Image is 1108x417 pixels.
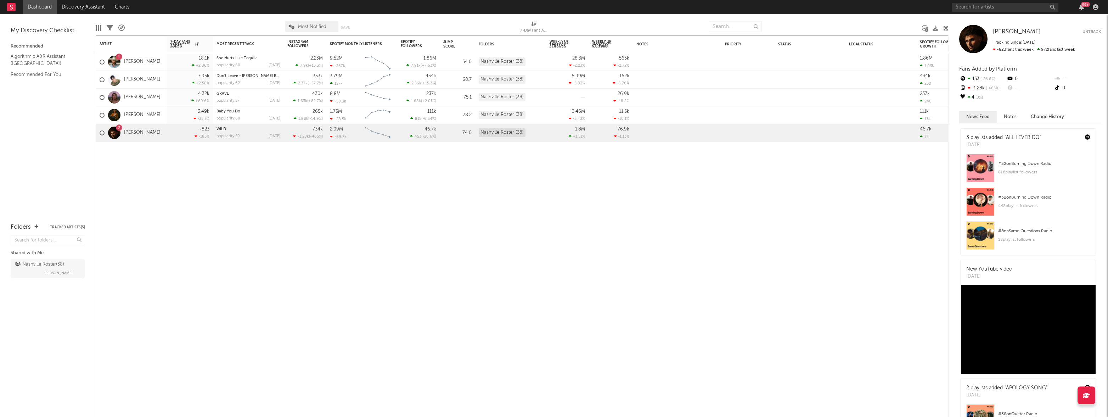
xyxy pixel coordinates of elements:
div: -- [1006,84,1053,93]
div: 7-Day Fans Added (7-Day Fans Added) [520,18,549,38]
button: News Feed [959,111,997,123]
span: 972 fans last week [993,48,1075,52]
div: Notes [636,42,707,46]
div: Nashville Roster (38) [479,128,525,137]
div: 18 playlist followers [998,235,1090,244]
span: 2.56k [411,82,421,85]
div: 7.95k [198,74,209,78]
div: 453 [959,74,1006,84]
a: "APOLOGY SONG" [1005,385,1047,390]
span: -1.28k [298,135,309,139]
div: 46.7k [424,127,436,132]
div: [DATE] [269,81,280,85]
div: -- [1054,74,1101,84]
a: #32onBurning Down Radio816playlist followers [961,154,1096,188]
a: Algorithmic A&R Assistant ([GEOGRAPHIC_DATA]) [11,52,78,67]
input: Search for folders... [11,235,85,245]
div: She Hurts Like Tequila [216,56,280,60]
div: ( ) [410,116,436,121]
div: -823 [199,127,209,132]
div: Instagram Followers [287,40,312,48]
div: Filters [107,18,113,38]
div: -185 % [195,134,209,139]
a: [PERSON_NAME] [124,77,161,83]
div: 1.86M [423,56,436,61]
button: Notes [997,111,1024,123]
div: 238 [920,81,931,86]
div: 1.75M [330,109,342,114]
div: Edit Columns [96,18,101,38]
div: 0 [1054,84,1101,93]
div: 74.0 [443,129,472,137]
div: 237k [920,91,930,96]
div: WILD [216,127,280,131]
span: 0 % [974,96,983,100]
span: -823 fans this week [993,48,1034,52]
div: -1.13 % [614,134,629,139]
div: # 8 on Same Questions Radio [998,227,1090,235]
div: Status [778,42,824,46]
div: 448 playlist followers [998,202,1090,210]
a: [PERSON_NAME] [124,112,161,118]
div: 4.32k [198,91,209,96]
div: -1.28k [959,84,1006,93]
div: 1.8M [575,127,585,132]
div: ( ) [294,116,323,121]
a: #32onBurning Down Radio448playlist followers [961,188,1096,221]
div: 54.0 [443,58,472,66]
span: +2.01 % [422,99,435,103]
div: +2.86 % [192,63,209,68]
span: Weekly UK Streams [592,40,619,48]
div: 111k [920,109,929,114]
button: Tracked Artists(5) [50,226,85,229]
span: +7.63 % [422,64,435,68]
span: 815 [415,117,421,121]
span: -26.6 % [422,135,435,139]
a: She Hurts Like Tequila [216,56,258,60]
div: 1.86M [920,56,933,61]
div: -5.43 % [569,116,585,121]
div: Nashville Roster (38) [479,93,525,101]
input: Search for artists [952,3,1058,12]
span: -6.54 % [422,117,435,121]
div: Most Recent Track [216,42,270,46]
div: popularity: 60 [216,63,240,67]
div: 434k [920,74,930,78]
div: popularity: 60 [216,117,240,121]
div: -6.76 % [613,81,629,85]
span: 7-Day Fans Added [170,40,193,48]
div: 99 + [1081,2,1090,7]
div: 7-Day Fans Added (7-Day Fans Added) [520,27,549,35]
div: 9.52M [330,56,343,61]
div: 353k [313,74,323,78]
div: popularity: 57 [216,99,240,103]
div: -28.5k [330,117,346,121]
div: 3.49k [198,109,209,114]
div: 3.46M [572,109,585,114]
div: 11.5k [619,109,629,114]
a: [PERSON_NAME] [124,94,161,100]
div: 68.7 [443,76,472,84]
span: +15.3 % [422,82,435,85]
div: Artist [100,42,153,46]
a: [PERSON_NAME] [993,28,1041,35]
svg: Chart title [362,89,394,106]
div: ( ) [406,63,436,68]
div: Priority [725,42,753,46]
a: #8onSame Questions Radio18playlist followers [961,221,1096,255]
div: 2.09M [330,127,343,132]
div: ( ) [293,81,323,85]
span: +82.7 % [308,99,322,103]
div: [DATE] [966,273,1012,280]
a: [PERSON_NAME] [124,59,161,65]
div: +1.51 % [569,134,585,139]
div: 78.2 [443,111,472,119]
div: -5.83 % [569,81,585,85]
a: Baby You Do [216,110,240,113]
div: [DATE] [269,63,280,67]
div: 75.1 [443,93,472,102]
div: New YouTube video [966,266,1012,273]
div: Recommended [11,42,85,51]
div: ( ) [293,134,323,139]
span: -465 % [985,87,1000,90]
